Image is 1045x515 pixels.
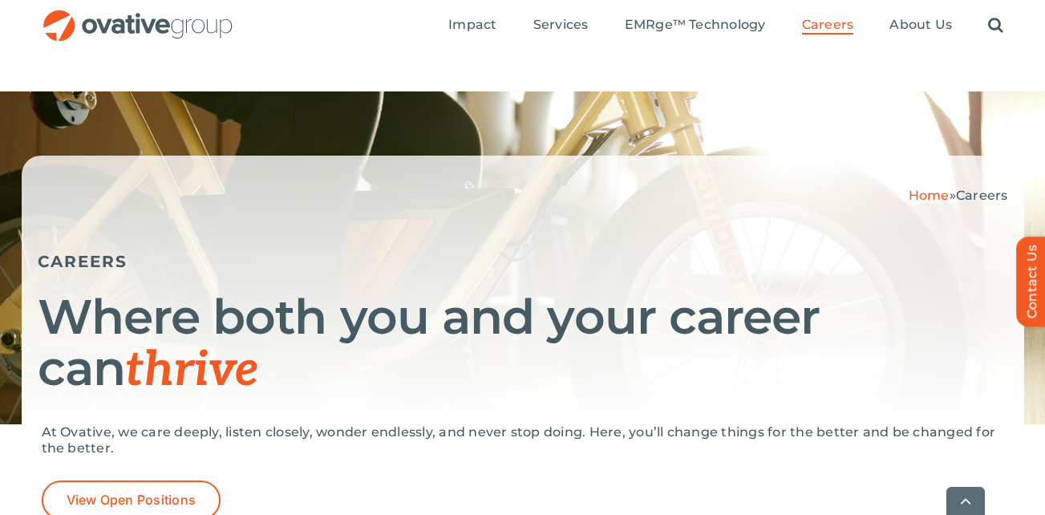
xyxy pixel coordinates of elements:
span: thrive [125,342,259,399]
a: OG_Full_horizontal_RGB [42,8,234,23]
span: EMRge™ Technology [625,17,766,33]
span: Services [533,17,589,33]
p: At Ovative, we care deeply, listen closely, wonder endlessly, and never stop doing. Here, you’ll ... [42,424,1004,456]
a: Home [909,188,950,203]
a: Search [988,17,1003,34]
a: Impact [448,17,496,34]
span: Careers [956,188,1008,203]
span: View Open Positions [67,493,196,508]
a: EMRge™ Technology [625,17,766,34]
a: About Us [889,17,952,34]
span: Impact [448,17,496,33]
a: Services [533,17,589,34]
span: » [909,188,1008,203]
span: Careers [802,17,854,33]
h1: Where both you and your career can [38,291,1008,396]
a: Careers [802,17,854,34]
span: About Us [889,17,952,33]
h5: CAREERS [38,252,1008,271]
